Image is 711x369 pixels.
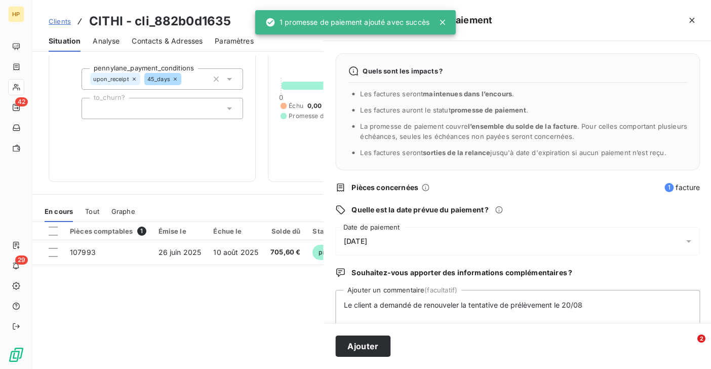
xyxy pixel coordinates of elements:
[335,336,390,357] button: Ajouter
[423,90,512,98] span: maintenues dans l’encours
[344,237,367,245] span: [DATE]
[360,90,514,98] span: Les factures seront .
[360,106,528,114] span: Les factures auront le statut .
[677,335,701,359] iframe: Intercom live chat
[451,106,526,114] span: promesse de paiement
[360,122,687,140] span: La promesse de paiement couvre . Pour celles comportant plusieurs échéances, seules les échéances...
[363,67,443,75] span: Quels sont les impacts ?
[468,122,577,130] span: l’ensemble du solde de la facture
[351,182,418,193] span: Pièces concernées
[335,13,492,27] h5: Ajouter une promesse de paiement
[423,149,490,157] span: sorties de la relance
[360,149,666,157] span: Les factures seront jusqu'à date d'expiration si aucun paiement n’est reçu.
[351,205,489,215] span: Quelle est la date prévue du paiement ?
[351,268,572,278] span: Souhaitez-vous apporter des informations complémentaires ?
[664,182,700,193] span: facture
[697,335,705,343] span: 2
[664,183,674,192] span: 1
